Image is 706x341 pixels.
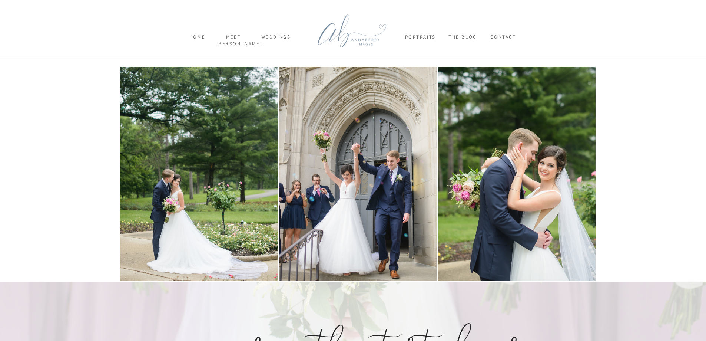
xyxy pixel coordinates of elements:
a: weddings [258,34,294,47]
a: meet [PERSON_NAME] [216,34,251,47]
a: home [185,34,210,47]
a: Portraits [405,34,435,47]
a: THE BLOG [444,34,482,47]
a: CONTACT [485,34,522,47]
